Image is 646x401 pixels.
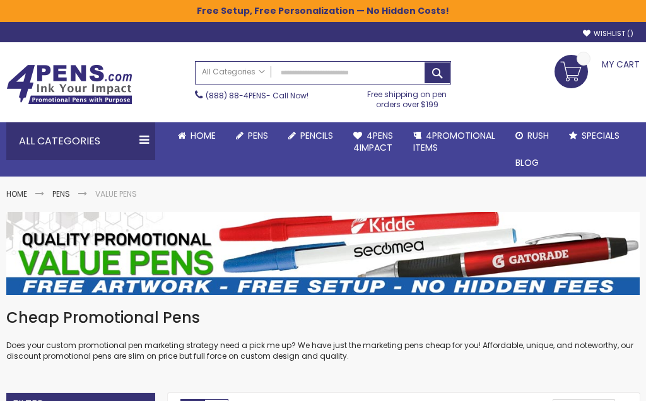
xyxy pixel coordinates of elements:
[196,62,271,83] a: All Categories
[413,129,495,154] span: 4PROMOTIONAL ITEMS
[515,156,539,169] span: Blog
[343,122,403,161] a: 4Pens4impact
[6,308,640,361] div: Does your custom promotional pen marketing strategy need a pick me up? We have just the marketing...
[52,189,70,199] a: Pens
[6,64,132,105] img: 4Pens Custom Pens and Promotional Products
[206,90,266,101] a: (888) 88-4PENS
[6,212,640,295] img: Value Pens
[505,122,559,149] a: Rush
[278,122,343,149] a: Pencils
[191,129,216,142] span: Home
[206,90,308,101] span: - Call Now!
[202,67,265,77] span: All Categories
[95,189,137,199] strong: Value Pens
[583,29,633,38] a: Wishlist
[6,308,640,328] h1: Cheap Promotional Pens
[505,149,549,177] a: Blog
[6,122,155,160] div: All Categories
[527,129,549,142] span: Rush
[363,84,451,110] div: Free shipping on pen orders over $199
[582,129,620,142] span: Specials
[353,129,393,154] span: 4Pens 4impact
[226,122,278,149] a: Pens
[300,129,333,142] span: Pencils
[248,129,268,142] span: Pens
[6,189,27,199] a: Home
[168,122,226,149] a: Home
[559,122,630,149] a: Specials
[403,122,505,161] a: 4PROMOTIONALITEMS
